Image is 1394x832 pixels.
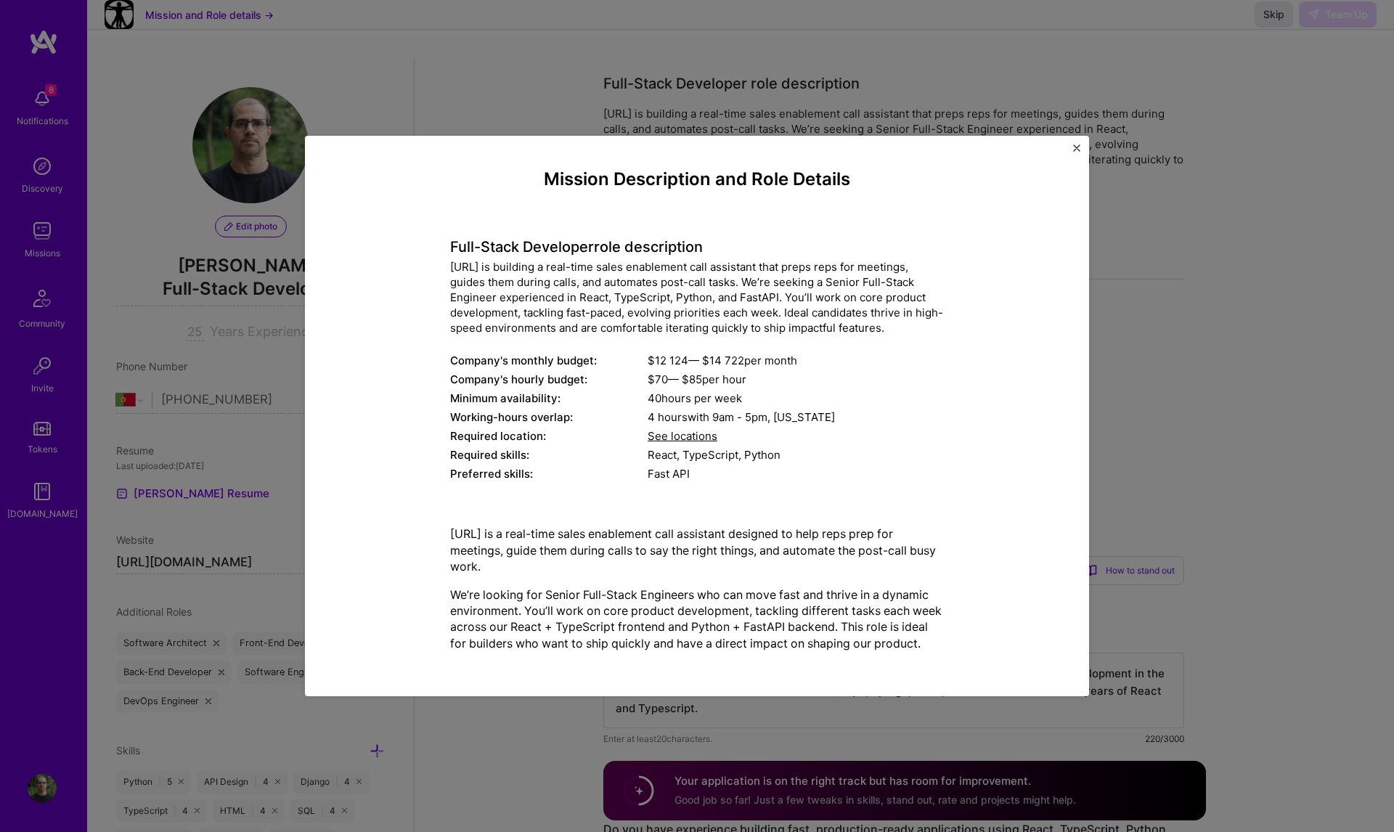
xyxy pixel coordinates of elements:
div: $ 70 — $ 85 per hour [648,372,944,387]
div: Required location: [450,428,648,444]
div: Required skills: [450,447,648,462]
span: See locations [648,429,717,443]
div: Company's hourly budget: [450,372,648,387]
div: Working-hours overlap: [450,409,648,425]
div: [URL] is building a real-time sales enablement call assistant that preps reps for meetings, guide... [450,259,944,335]
div: Fast API [648,466,944,481]
div: Company's monthly budget: [450,353,648,368]
div: React, TypeScript, Python [648,447,944,462]
div: Preferred skills: [450,466,648,481]
p: We’re looking for Senior Full-Stack Engineers who can move fast and thrive in a dynamic environme... [450,586,944,651]
div: $ 12 124 — $ 14 722 per month [648,353,944,368]
div: 40 hours per week [648,391,944,406]
div: Minimum availability: [450,391,648,406]
h4: Full-Stack Developer role description [450,238,944,256]
span: 9am - 5pm , [709,410,773,424]
h4: Mission Description and Role Details [450,169,944,190]
button: Close [1073,144,1080,160]
p: [URL] is a real-time sales enablement call assistant designed to help reps prep for meetings, gui... [450,526,944,574]
div: 4 hours with [US_STATE] [648,409,944,425]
